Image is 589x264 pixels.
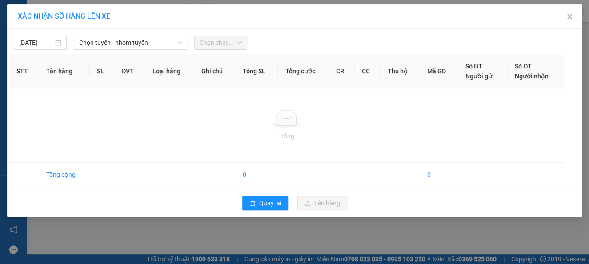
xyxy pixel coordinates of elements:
img: logo.jpg [104,11,125,32]
th: Mã GD [420,54,458,88]
li: (c) 2017 [82,42,130,53]
b: [DOMAIN_NAME] [82,34,130,41]
th: Ghi chú [194,54,236,88]
span: Người gửi [465,72,494,80]
span: Số ĐT [515,63,532,70]
span: XÁC NHẬN SỐ HÀNG LÊN XE [18,12,110,20]
td: Tổng cộng [39,163,89,187]
th: STT [9,54,39,88]
button: rollbackQuay lại [242,196,288,210]
span: Số ĐT [465,63,482,70]
th: Tên hàng [39,54,89,88]
th: Thu hộ [381,54,420,88]
th: CR [329,54,355,88]
button: uploadLên hàng [297,196,347,210]
span: rollback [249,200,256,207]
th: Loại hàng [145,54,194,88]
span: Người nhận [515,72,549,80]
td: 0 [235,163,278,187]
span: close [566,13,573,20]
b: Phương Nam Express [11,57,52,99]
th: ĐVT [114,54,145,88]
th: Tổng cước [278,54,329,88]
button: Close [557,4,582,29]
input: 12/09/2025 [19,38,53,48]
td: 0 [420,163,458,187]
span: Quay lại [259,198,281,208]
th: Tổng SL [235,54,278,88]
span: Chọn chuyến [200,36,242,49]
th: SL [90,54,115,88]
b: Gửi khách hàng [59,13,92,55]
span: Chọn tuyến - nhóm tuyến [79,36,182,49]
div: Trống [16,131,556,141]
span: down [177,40,182,45]
th: CC [355,54,381,88]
